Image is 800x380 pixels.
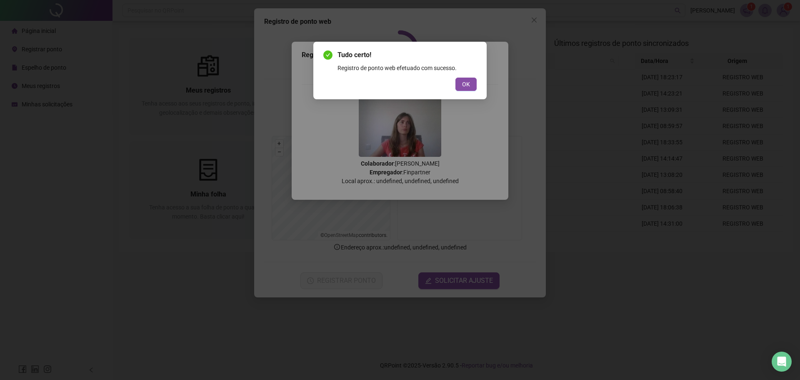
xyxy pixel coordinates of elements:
span: OK [462,80,470,89]
span: check-circle [323,50,332,60]
div: Registro de ponto web efetuado com sucesso. [337,63,477,73]
span: Tudo certo! [337,50,477,60]
button: OK [455,78,477,91]
div: Open Intercom Messenger [772,352,792,372]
